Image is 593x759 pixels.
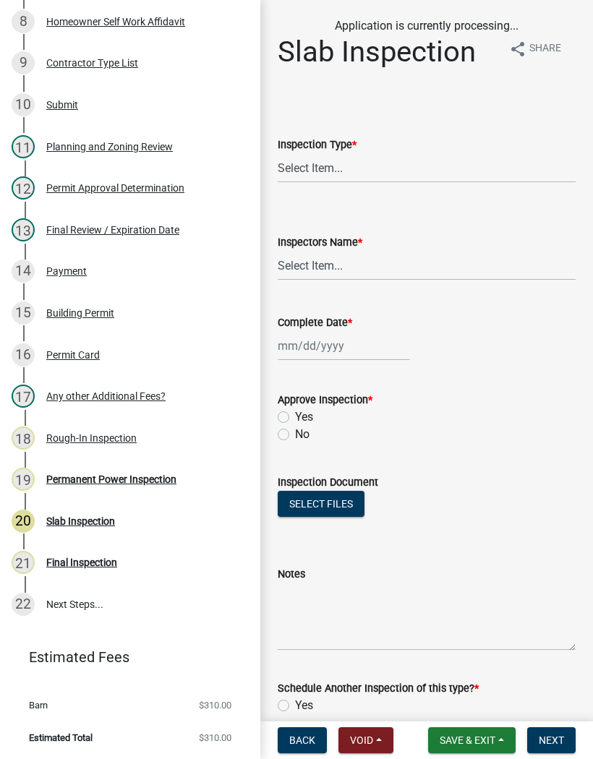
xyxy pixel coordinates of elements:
button: Back [278,727,327,753]
span: $310.00 [199,700,231,710]
label: Schedule Another Inspection of this type? [278,684,479,694]
label: Complete Date [278,318,352,328]
div: 10 [12,93,35,116]
div: Planning and Zoning Review [46,142,173,152]
label: No [295,426,310,443]
label: Inspectors Name [278,238,362,248]
div: Any other Additional Fees? [46,391,166,401]
span: Save & Exit [440,734,495,746]
i: share [509,40,526,58]
div: 21 [12,551,35,574]
div: Building Permit [46,308,114,318]
div: 11 [12,135,35,158]
div: 9 [12,51,35,74]
label: Inspection Type [278,140,357,150]
h1: Slab Inspection [278,35,476,69]
div: 17 [12,385,35,408]
label: Yes [295,697,313,714]
div: Final Inspection [46,557,117,567]
span: $310.00 [199,733,231,742]
input: mm/dd/yyyy [278,331,410,361]
div: 8 [12,10,35,33]
div: Submit [46,100,78,110]
div: Final Review / Expiration Date [46,225,179,235]
div: Contractor Type List [46,58,138,68]
div: 13 [12,218,35,241]
span: Next [539,734,564,746]
div: Permit Approval Determination [46,183,184,193]
div: 22 [12,593,35,616]
div: Slab Inspection [46,516,115,526]
button: Select files [278,491,364,517]
span: Share [529,40,561,58]
span: Estimated Total [29,733,93,742]
button: Next [527,727,576,753]
div: Permit Card [46,350,100,360]
label: Notes [278,570,305,580]
button: Save & Exit [428,727,516,753]
span: Barn [29,700,48,710]
button: Void [338,727,393,753]
div: Homeowner Self Work Affidavit [46,17,185,27]
div: 20 [12,510,35,533]
label: Inspection Document [278,478,378,488]
label: Yes [295,408,313,426]
span: Back [289,734,315,746]
div: 19 [12,468,35,491]
button: shareShare [498,35,573,63]
span: Void [350,734,373,746]
div: Application is currently processing... [278,17,576,35]
div: 12 [12,176,35,200]
div: Rough-In Inspection [46,433,137,443]
div: 18 [12,426,35,450]
div: 15 [12,301,35,325]
div: 14 [12,260,35,283]
div: Permanent Power Inspection [46,474,176,484]
div: Payment [46,266,87,276]
label: No [295,714,310,732]
a: Estimated Fees [12,643,237,672]
div: 16 [12,343,35,366]
label: Approve Inspection [278,395,372,406]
